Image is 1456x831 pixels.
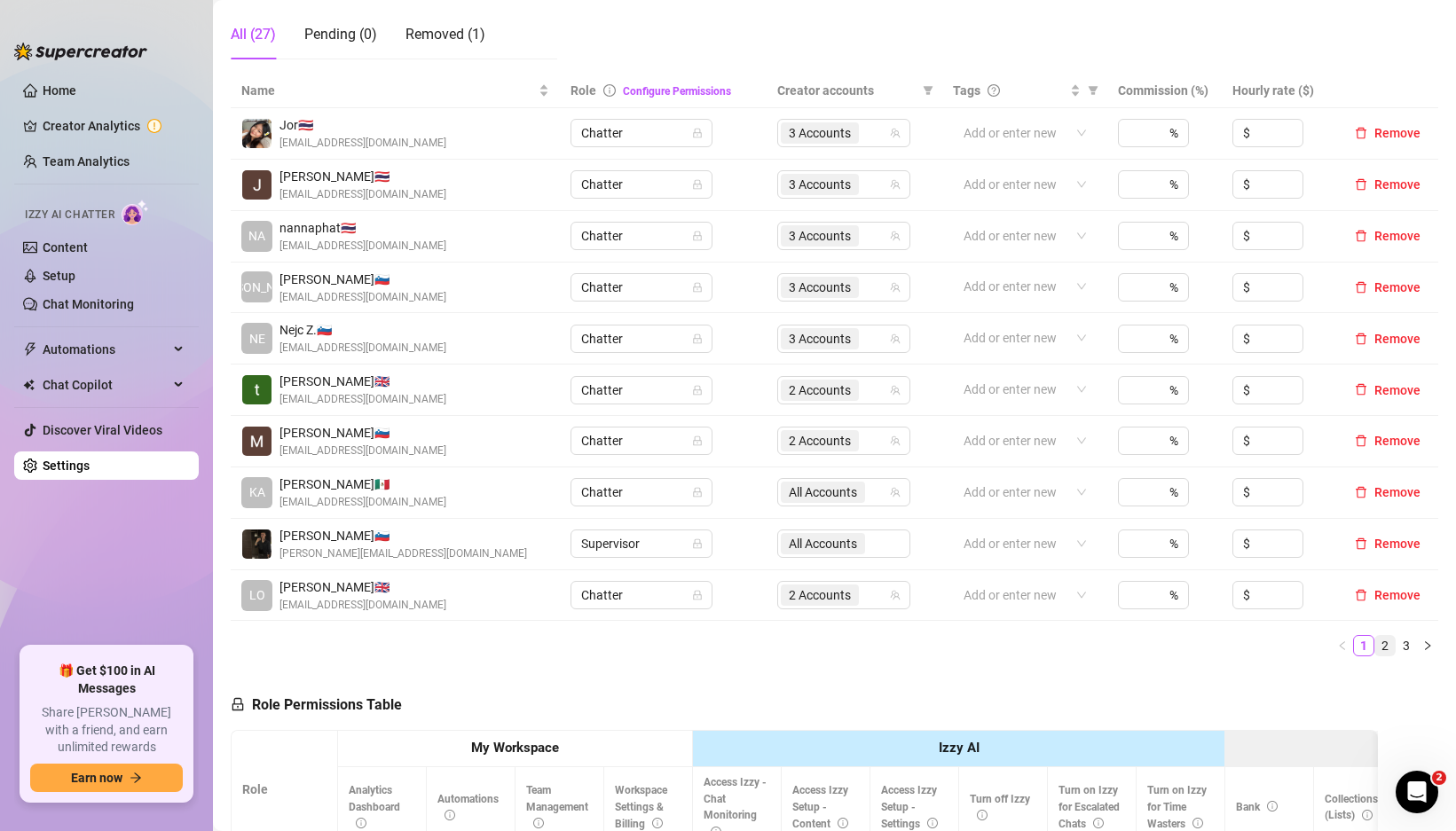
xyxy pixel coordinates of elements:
[249,329,265,349] span: NE
[43,269,75,283] a: Setup
[581,274,702,301] span: Chatter
[30,704,183,757] span: Share [PERSON_NAME] with a friend, and earn unlimited rewards
[231,74,560,108] th: Name
[279,135,446,152] span: [EMAIL_ADDRESS][DOMAIN_NAME]
[1417,635,1438,656] button: right
[1374,280,1421,294] span: Remove
[279,597,446,614] span: [EMAIL_ADDRESS][DOMAIN_NAME]
[581,427,702,454] span: Chatter
[1396,771,1438,813] iframe: Intercom live chat
[1374,177,1421,192] span: Remove
[1222,74,1337,108] th: Hourly rate ($)
[1059,784,1120,830] span: Turn on Izzy for Escalated Chats
[581,377,702,404] span: Chatter
[249,585,265,605] span: LO
[988,84,1000,97] span: question-circle
[1332,635,1353,656] button: left
[652,818,663,828] span: info-circle
[781,328,859,349] span: 3 Accounts
[1374,588,1421,602] span: Remove
[970,793,1030,822] span: Turn off Izzy
[603,84,616,97] span: info-circle
[279,474,446,494] span: [PERSON_NAME] 🇲🇽
[279,391,446,408] span: [EMAIL_ADDRESS][DOMAIN_NAME]
[781,277,859,298] span: 3 Accounts
[777,81,916,100] span: Creator accounts
[1355,537,1367,550] span: delete
[1093,818,1104,828] span: info-circle
[437,793,499,822] span: Automations
[1348,533,1428,554] button: Remove
[1337,640,1348,651] span: left
[242,119,272,148] img: Jor
[1417,635,1438,656] li: Next Page
[977,810,988,820] span: info-circle
[789,329,851,349] span: 3 Accounts
[43,240,88,255] a: Content
[30,662,183,697] span: 🎁 Get $100 in AI Messages
[692,282,703,293] span: lock
[43,371,169,399] span: Chat Copilot
[1374,434,1421,448] span: Remove
[43,154,130,169] a: Team Analytics
[1374,126,1421,140] span: Remove
[1084,77,1102,104] span: filter
[692,487,703,498] span: lock
[43,459,90,473] a: Settings
[279,526,527,545] span: [PERSON_NAME] 🇸🇮
[789,380,851,400] span: 2 Accounts
[692,590,703,600] span: lock
[1267,801,1278,811] span: info-circle
[1374,537,1421,551] span: Remove
[43,83,76,98] a: Home
[890,231,901,241] span: team
[692,385,703,396] span: lock
[692,333,703,344] span: lock
[526,784,588,830] span: Team Management
[1362,810,1373,820] span: info-circle
[1236,801,1278,813] span: Bank
[789,278,851,297] span: 3 Accounts
[242,375,272,404] img: Tyler
[279,443,446,459] span: [EMAIL_ADDRESS][DOMAIN_NAME]
[279,372,446,391] span: [PERSON_NAME] 🇬🇧
[890,128,901,138] span: team
[471,740,559,756] strong: My Workspace
[1374,383,1421,397] span: Remove
[1354,636,1373,655] a: 1
[209,278,304,297] span: [PERSON_NAME]
[581,530,702,557] span: Supervisor
[789,175,851,194] span: 3 Accounts
[1355,178,1367,191] span: delete
[1332,635,1353,656] li: Previous Page
[781,122,859,144] span: 3 Accounts
[1422,640,1433,651] span: right
[1355,435,1367,447] span: delete
[279,320,446,340] span: Nejc Z. 🇸🇮
[356,818,366,828] span: info-circle
[71,771,122,785] span: Earn now
[43,423,162,437] a: Discover Viral Videos
[1397,636,1416,655] a: 3
[1348,380,1428,401] button: Remove
[890,590,901,600] span: team
[1147,784,1207,830] span: Turn on Izzy for Time Wasters
[692,435,703,446] span: lock
[1348,430,1428,451] button: Remove
[615,784,667,830] span: Workspace Settings & Billing
[581,120,702,146] span: Chatter
[1355,333,1367,345] span: delete
[1192,818,1203,828] span: info-circle
[789,431,851,451] span: 2 Accounts
[939,740,980,756] strong: Izzy AI
[248,226,265,246] span: NA
[1355,589,1367,601] span: delete
[781,584,859,606] span: 2 Accounts
[581,582,702,608] span: Chatter
[1355,281,1367,294] span: delete
[1348,482,1428,503] button: Remove
[1088,85,1098,96] span: filter
[279,494,446,511] span: [EMAIL_ADDRESS][DOMAIN_NAME]
[1355,383,1367,396] span: delete
[279,423,446,443] span: [PERSON_NAME] 🇸🇮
